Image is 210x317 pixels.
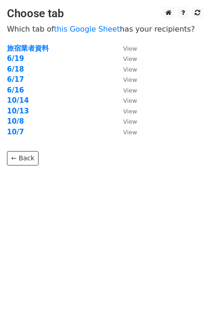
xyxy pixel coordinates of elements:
a: View [114,107,137,115]
a: ← Back [7,151,39,165]
small: View [123,97,137,104]
a: View [114,117,137,125]
a: View [114,86,137,94]
small: View [123,87,137,94]
small: View [123,108,137,115]
a: 10/7 [7,128,24,136]
p: Which tab of has your recipients? [7,24,203,34]
small: View [123,76,137,83]
a: View [114,65,137,73]
small: View [123,129,137,136]
small: View [123,55,137,62]
h3: Choose tab [7,7,203,20]
small: View [123,66,137,73]
a: 旅宿業者資料 [7,44,49,53]
a: View [114,96,137,105]
small: View [123,118,137,125]
a: 6/18 [7,65,24,73]
a: 6/17 [7,75,24,84]
a: View [114,128,137,136]
small: View [123,45,137,52]
a: 10/14 [7,96,29,105]
a: 10/13 [7,107,29,115]
a: 10/8 [7,117,24,125]
a: 6/16 [7,86,24,94]
a: View [114,44,137,53]
a: View [114,54,137,63]
a: 6/19 [7,54,24,63]
a: View [114,75,137,84]
a: this Google Sheet [54,25,120,33]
